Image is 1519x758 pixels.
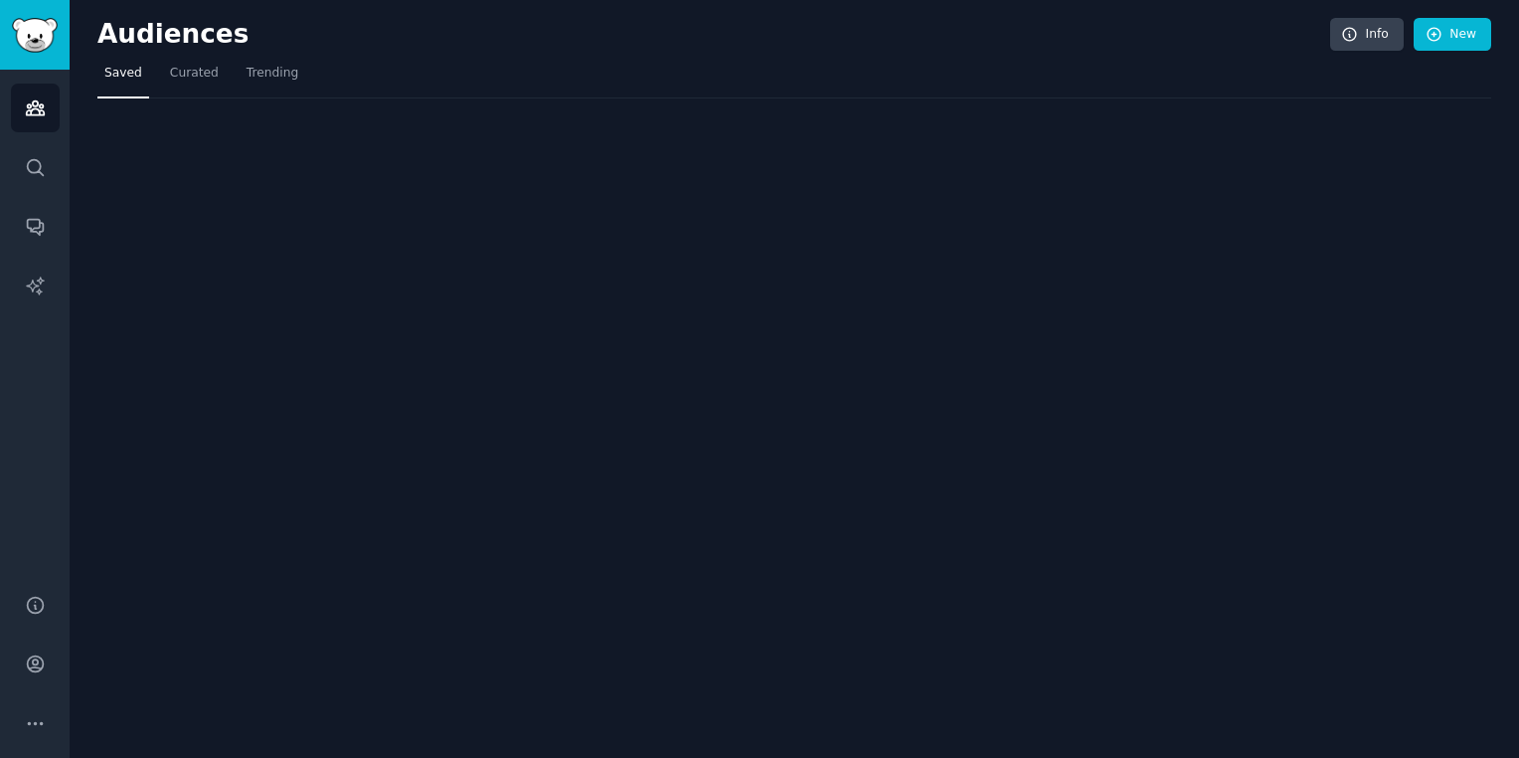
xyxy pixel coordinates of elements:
[170,65,219,83] span: Curated
[97,19,1330,51] h2: Audiences
[240,58,305,98] a: Trending
[1330,18,1404,52] a: Info
[97,58,149,98] a: Saved
[104,65,142,83] span: Saved
[247,65,298,83] span: Trending
[163,58,226,98] a: Curated
[1414,18,1491,52] a: New
[12,18,58,53] img: GummySearch logo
